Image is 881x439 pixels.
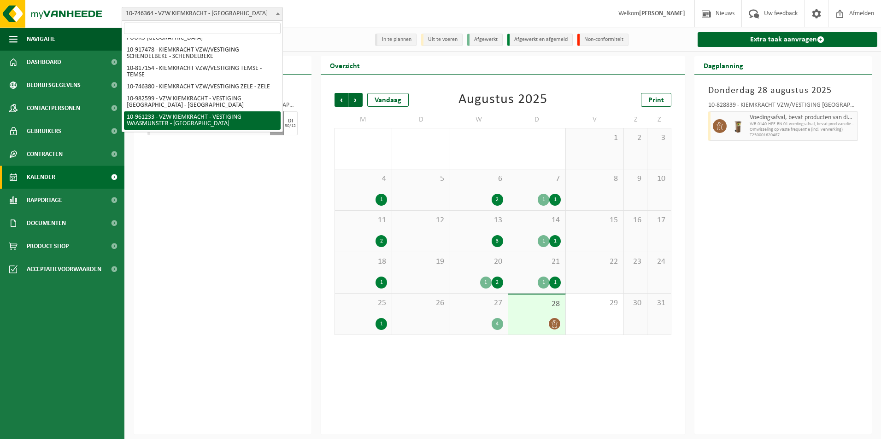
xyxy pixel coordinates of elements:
td: M [335,111,393,128]
span: 10 [652,174,666,184]
span: Acceptatievoorwaarden [27,258,101,281]
div: Vandaag [367,93,409,107]
li: Non-conformiteit [577,34,628,46]
div: 1 [376,318,387,330]
span: 1 [570,133,619,143]
span: Contactpersonen [27,97,80,120]
span: Contracten [27,143,63,166]
span: Rapportage [27,189,62,212]
div: 10-828839 - KIEMKRACHT VZW/VESTIGING [GEOGRAPHIC_DATA] [708,102,858,111]
span: 28 [513,299,561,309]
span: 27 [455,298,503,308]
a: Print [641,93,671,107]
span: Print [648,97,664,104]
span: 15 [570,215,619,225]
span: 8 [570,174,619,184]
span: 6 [455,174,503,184]
div: 4 [492,318,503,330]
span: WB-0140-HPE-BN-01 voedingsafval, bevat prod van dierl oorspr [750,121,856,127]
td: W [450,111,508,128]
span: 14 [513,215,561,225]
div: DI [288,118,293,124]
span: 30 [628,298,642,308]
span: 7 [513,174,561,184]
li: In te plannen [375,34,417,46]
span: 5 [397,174,445,184]
div: 1 [480,277,492,289]
span: 24 [652,257,666,267]
span: 16 [628,215,642,225]
a: Extra taak aanvragen [698,32,878,47]
span: 3 [652,133,666,143]
td: V [566,111,624,128]
div: 3 [492,235,503,247]
div: 1 [549,194,561,206]
span: 20 [455,257,503,267]
div: 30/12 [285,124,296,128]
li: Uit te voeren [421,34,463,46]
h3: Donderdag 28 augustus 2025 [708,84,858,98]
span: Voedingsafval, bevat producten van dierlijke oorsprong, onverpakt, categorie 3 [750,114,856,121]
span: 17 [652,215,666,225]
span: 18 [340,257,388,267]
span: 10-746364 - VZW KIEMKRACHT - HAMME [122,7,282,20]
span: 4 [340,174,388,184]
span: Documenten [27,212,66,235]
span: Product Shop [27,235,69,258]
span: T250001620487 [750,133,856,138]
li: 10-917478 - KIEMKRACHT VZW/VESTIGING SCHENDELBEKE - SCHENDELBEKE [124,44,281,63]
span: 29 [570,298,619,308]
span: 25 [340,298,388,308]
li: 10-817154 - KIEMKRACHT VZW/VESTIGING TEMSE - TEMSE [124,63,281,81]
span: 26 [397,298,445,308]
span: Gebruikers [27,120,61,143]
span: 9 [628,174,642,184]
span: 31 [652,298,666,308]
span: Volgende [349,93,363,107]
div: 1 [549,235,561,247]
li: Afgewerkt [467,34,503,46]
div: Augustus 2025 [458,93,547,107]
div: 1 [376,277,387,289]
div: 2 [376,235,387,247]
span: 22 [570,257,619,267]
span: Vorige [335,93,348,107]
span: Omwisseling op vaste frequentie (incl. verwerking) [750,127,856,133]
span: Bedrijfsgegevens [27,74,81,97]
li: 10-982599 - VZW KIEMKRACHT - VESTIGING [GEOGRAPHIC_DATA] - [GEOGRAPHIC_DATA] [124,93,281,111]
strong: [PERSON_NAME] [639,10,685,17]
td: Z [624,111,647,128]
span: 13 [455,215,503,225]
span: 2 [628,133,642,143]
td: D [392,111,450,128]
div: 1 [549,277,561,289]
div: 1 [538,235,549,247]
span: 11 [340,215,388,225]
span: 21 [513,257,561,267]
span: 23 [628,257,642,267]
td: D [508,111,566,128]
li: 10-961233 - VZW KIEMKRACHT - VESTIGING WAASMUNSTER - [GEOGRAPHIC_DATA] [124,111,281,130]
span: 12 [397,215,445,225]
div: 2 [492,277,503,289]
span: 10-746364 - VZW KIEMKRACHT - HAMME [122,7,283,21]
div: 2 [492,194,503,206]
div: 1 [538,277,549,289]
h2: Overzicht [321,56,369,74]
span: Navigatie [27,28,55,51]
span: Kalender [27,166,55,189]
li: Afgewerkt en afgemeld [507,34,573,46]
h2: Dagplanning [694,56,752,74]
td: Z [647,111,671,128]
span: Dashboard [27,51,61,74]
div: 1 [376,194,387,206]
img: WB-0140-HPE-BN-01 [731,119,745,133]
span: 19 [397,257,445,267]
div: 1 [538,194,549,206]
li: 10-746380 - KIEMKRACHT VZW/VESTIGING ZELE - ZELE [124,81,281,93]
